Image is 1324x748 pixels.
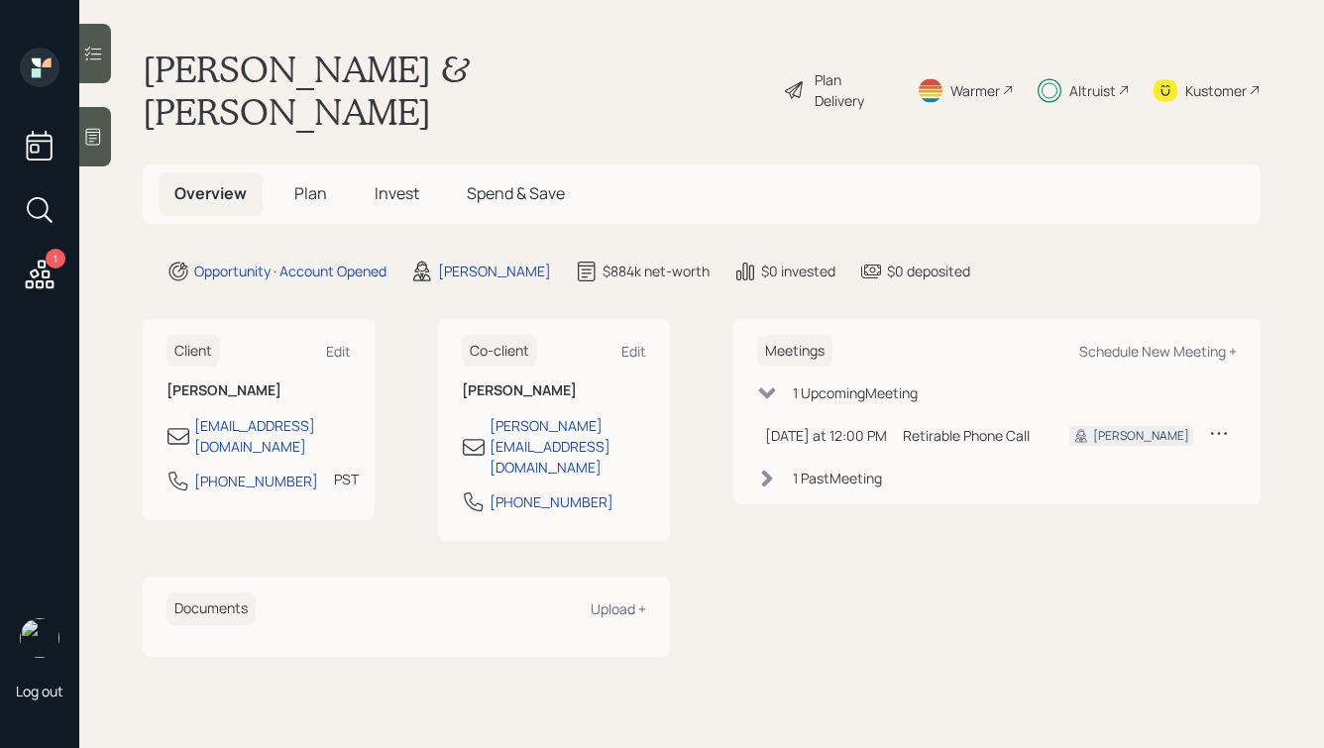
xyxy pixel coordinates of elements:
[793,382,918,403] div: 1 Upcoming Meeting
[375,182,419,204] span: Invest
[490,491,613,512] div: [PHONE_NUMBER]
[174,182,247,204] span: Overview
[438,261,551,281] div: [PERSON_NAME]
[603,261,710,281] div: $884k net-worth
[20,618,59,658] img: hunter_neumayer.jpg
[462,335,537,368] h6: Co-client
[950,80,1000,101] div: Warmer
[326,342,351,361] div: Edit
[462,382,646,399] h6: [PERSON_NAME]
[467,182,565,204] span: Spend & Save
[194,261,386,281] div: Opportunity · Account Opened
[1079,342,1237,361] div: Schedule New Meeting +
[1185,80,1247,101] div: Kustomer
[621,342,646,361] div: Edit
[1069,80,1116,101] div: Altruist
[815,69,893,111] div: Plan Delivery
[490,415,646,478] div: [PERSON_NAME][EMAIL_ADDRESS][DOMAIN_NAME]
[166,382,351,399] h6: [PERSON_NAME]
[194,415,351,457] div: [EMAIL_ADDRESS][DOMAIN_NAME]
[143,48,767,133] h1: [PERSON_NAME] & [PERSON_NAME]
[294,182,327,204] span: Plan
[757,335,832,368] h6: Meetings
[887,261,970,281] div: $0 deposited
[903,425,1038,446] div: Retirable Phone Call
[166,335,220,368] h6: Client
[761,261,835,281] div: $0 invested
[194,471,318,491] div: [PHONE_NUMBER]
[166,592,256,625] h6: Documents
[765,425,887,446] div: [DATE] at 12:00 PM
[1093,427,1189,445] div: [PERSON_NAME]
[591,599,646,618] div: Upload +
[46,249,65,268] div: 1
[334,469,359,489] div: PST
[16,682,63,700] div: Log out
[793,468,882,488] div: 1 Past Meeting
